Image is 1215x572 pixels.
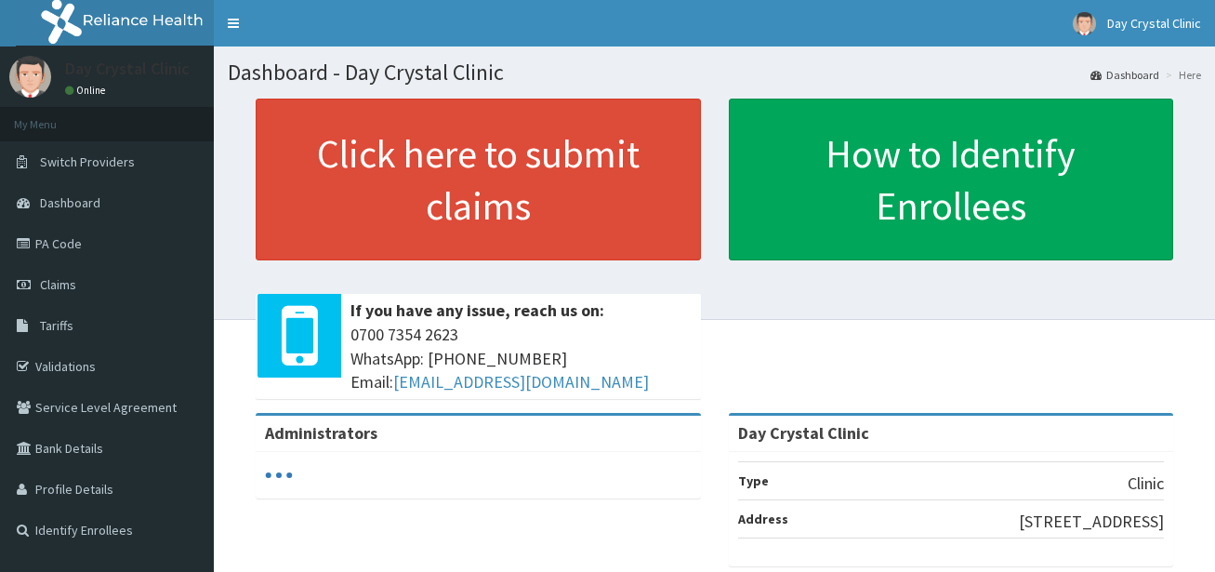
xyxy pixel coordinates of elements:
strong: Day Crystal Clinic [738,422,869,444]
a: [EMAIL_ADDRESS][DOMAIN_NAME] [393,371,649,392]
span: Switch Providers [40,153,135,170]
p: [STREET_ADDRESS] [1019,510,1164,534]
span: Dashboard [40,194,100,211]
span: 0700 7354 2623 WhatsApp: [PHONE_NUMBER] Email: [350,323,692,394]
b: Administrators [265,422,377,444]
span: Claims [40,276,76,293]
p: Day Crystal Clinic [65,60,190,77]
h1: Dashboard - Day Crystal Clinic [228,60,1201,85]
a: How to Identify Enrollees [729,99,1174,260]
img: User Image [1073,12,1096,35]
b: Address [738,511,788,527]
li: Here [1161,67,1201,83]
a: Dashboard [1090,67,1159,83]
span: Day Crystal Clinic [1107,15,1201,32]
svg: audio-loading [265,461,293,489]
b: Type [738,472,769,489]
img: User Image [9,56,51,98]
a: Online [65,84,110,97]
a: Click here to submit claims [256,99,701,260]
b: If you have any issue, reach us on: [350,299,604,321]
span: Tariffs [40,317,73,334]
p: Clinic [1128,472,1164,496]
